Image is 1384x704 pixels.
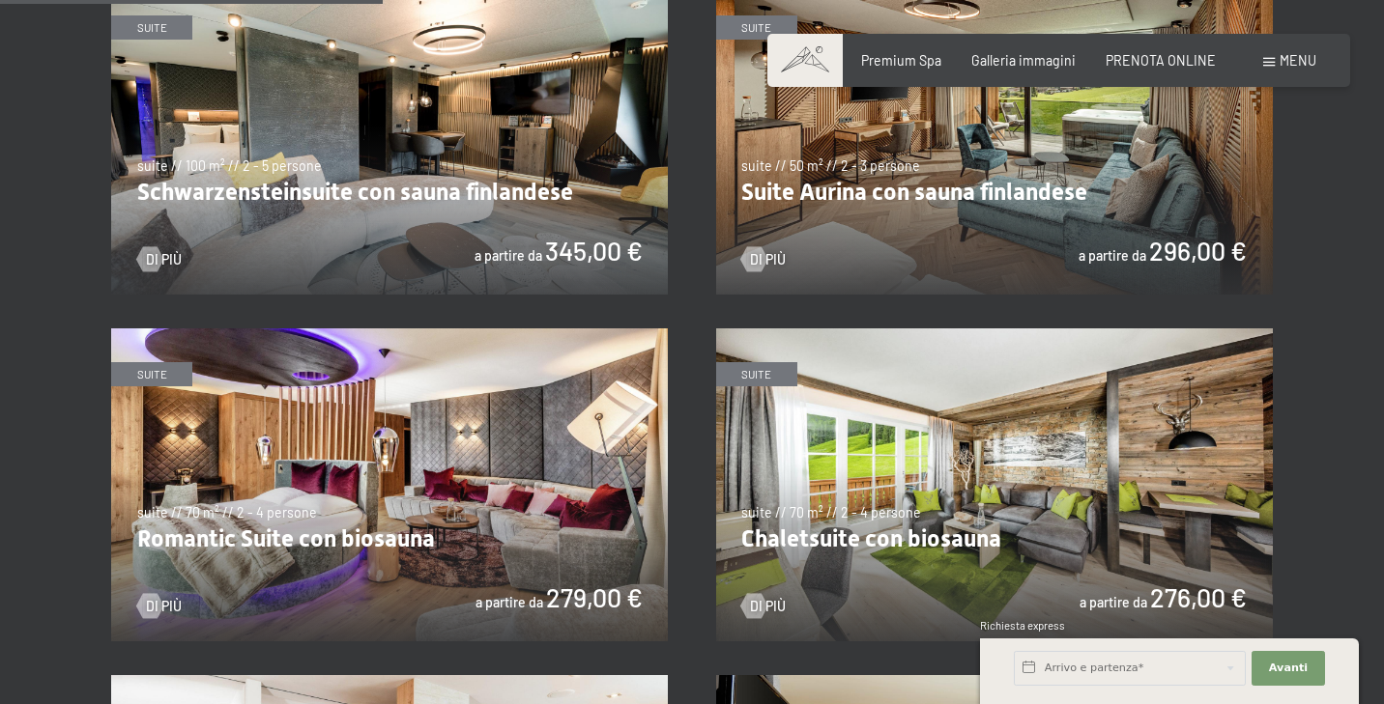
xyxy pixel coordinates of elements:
a: Di più [137,250,182,269]
a: Di più [741,597,786,616]
span: Di più [750,250,786,269]
span: Avanti [1269,661,1308,676]
span: Richiesta express [980,619,1065,632]
span: Di più [146,250,182,269]
span: Di più [750,597,786,616]
a: Alpin Studio [716,675,1273,686]
a: Premium Spa [861,52,941,69]
button: Avanti [1252,651,1325,686]
a: PRENOTA ONLINE [1106,52,1216,69]
span: Menu [1280,52,1316,69]
img: Romantic Suite con biosauna [111,328,668,641]
a: Family Suite [111,675,668,686]
a: Romantic Suite con biosauna [111,328,668,339]
a: Di più [741,250,786,269]
img: Chaletsuite con biosauna [716,328,1273,641]
a: Di più [137,597,182,616]
span: Di più [146,597,182,616]
a: Galleria immagini [971,52,1076,69]
a: Chaletsuite con biosauna [716,328,1273,339]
